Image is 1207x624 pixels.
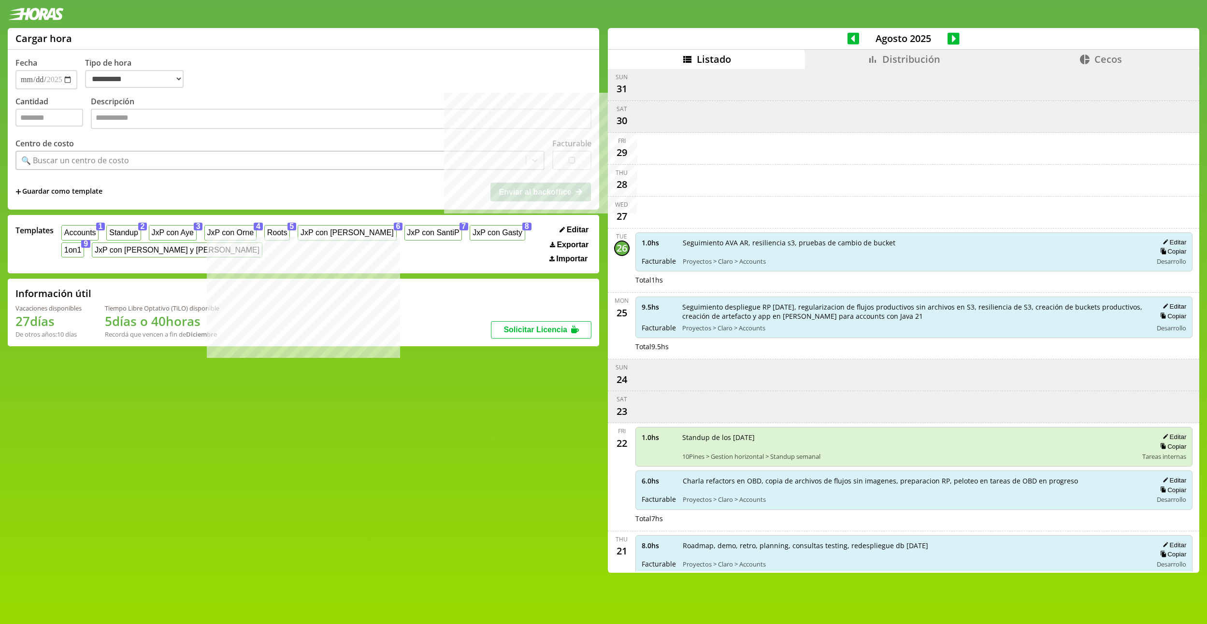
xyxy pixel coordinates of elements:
button: Editar [1160,302,1186,311]
button: 1on19 [61,242,84,257]
span: Solicitar Licencia [503,326,567,334]
button: JxP con [PERSON_NAME] y [PERSON_NAME] [92,242,262,257]
span: 10Pines > Gestion horizontal > Standup semanal [682,452,1136,461]
span: 8.0 hs [642,541,676,550]
button: JxP con SantiP7 [404,225,462,240]
span: 1 [96,223,105,230]
button: Accounts1 [61,225,99,240]
label: Tipo de hora [85,57,191,89]
button: Editar [1160,476,1186,484]
button: Solicitar Licencia [491,321,591,339]
span: Facturable [642,323,675,332]
span: Templates [15,225,54,236]
span: Desarrollo [1157,560,1186,568]
div: 29 [614,145,630,160]
button: JxP con [PERSON_NAME]6 [298,225,396,240]
div: 26 [614,241,630,256]
button: Copiar [1157,247,1186,255]
img: logotipo [8,8,64,20]
select: Tipo de hora [85,70,184,88]
span: Importar [556,255,588,263]
button: Editar [1160,433,1186,441]
span: Proyectos > Claro > Accounts [683,560,1146,568]
button: Exportar [547,240,591,250]
div: Fri [618,137,626,145]
button: Copiar [1157,312,1186,320]
button: JxP con Orne4 [204,225,257,240]
span: Agosto 2025 [859,32,948,45]
span: Facturable [642,495,676,504]
div: Tue [616,232,627,241]
span: 6.0 hs [642,476,676,485]
div: 🔍 Buscar un centro de costo [21,155,129,166]
div: Thu [616,169,628,177]
h1: 5 días o 40 horas [105,312,219,330]
label: Cantidad [15,96,91,131]
div: Sun [616,73,628,81]
div: 25 [614,305,630,320]
div: De otros años: 10 días [15,330,82,339]
div: Total 7 hs [635,514,1193,523]
span: Roadmap, demo, retro, planning, consultas testing, redespliegue db [DATE] [683,541,1146,550]
div: Wed [615,200,628,209]
button: Copiar [1157,486,1186,494]
span: Desarrollo [1157,257,1186,266]
div: Tiempo Libre Optativo (TiLO) disponible [105,304,219,312]
div: Vacaciones disponibles [15,304,82,312]
button: JxP con Aye3 [149,225,197,240]
span: 4 [254,223,263,230]
span: 6 [394,223,403,230]
button: Editar [1160,541,1186,549]
button: Editar [557,225,591,235]
span: Cecos [1094,53,1122,66]
div: 23 [614,403,630,419]
span: 1.0 hs [642,433,675,442]
div: 28 [614,177,630,192]
span: Proyectos > Claro > Accounts [682,324,1146,332]
div: Sun [616,363,628,371]
span: 1.0 hs [642,238,676,247]
button: JxP con Gasty8 [470,225,525,240]
div: 30 [614,113,630,128]
h2: Información útil [15,287,91,300]
span: Listado [697,53,731,66]
span: Proyectos > Claro > Accounts [683,257,1146,266]
h1: Cargar hora [15,32,72,45]
div: Recordá que vencen a fin de [105,330,219,339]
div: 21 [614,543,630,559]
div: Total 9.5 hs [635,342,1193,351]
button: Roots5 [264,225,290,240]
label: Fecha [15,57,37,68]
button: Standup2 [106,225,141,240]
label: Centro de costo [15,138,74,149]
span: Facturable [642,559,676,568]
span: 9.5 hs [642,302,675,312]
span: Seguimiento despliegue RP [DATE], regularizacion de flujos productivos sin archivos en S3, resili... [682,302,1146,321]
div: 24 [614,371,630,387]
span: Seguimiento AVA AR, resiliencia s3, pruebas de cambio de bucket [683,238,1146,247]
span: Exportar [557,241,589,249]
div: Total 1 hs [635,275,1193,284]
span: + [15,186,21,197]
span: Desarrollo [1157,495,1186,504]
span: Facturable [642,256,676,266]
label: Facturable [552,138,591,149]
div: Sat [617,105,627,113]
div: 22 [614,435,630,451]
div: Sat [617,395,627,403]
button: Editar [1160,238,1186,246]
span: Distribución [882,53,940,66]
span: Proyectos > Claro > Accounts [683,495,1146,504]
div: scrollable content [608,69,1199,572]
div: 31 [614,81,630,97]
button: Copiar [1157,442,1186,451]
span: Tareas internas [1142,452,1186,461]
input: Cantidad [15,109,83,127]
div: Thu [616,535,628,543]
span: 3 [194,223,203,230]
span: Editar [567,226,589,234]
textarea: Descripción [91,109,591,129]
span: 9 [81,240,90,248]
div: Mon [615,297,629,305]
span: Standup de los [DATE] [682,433,1136,442]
